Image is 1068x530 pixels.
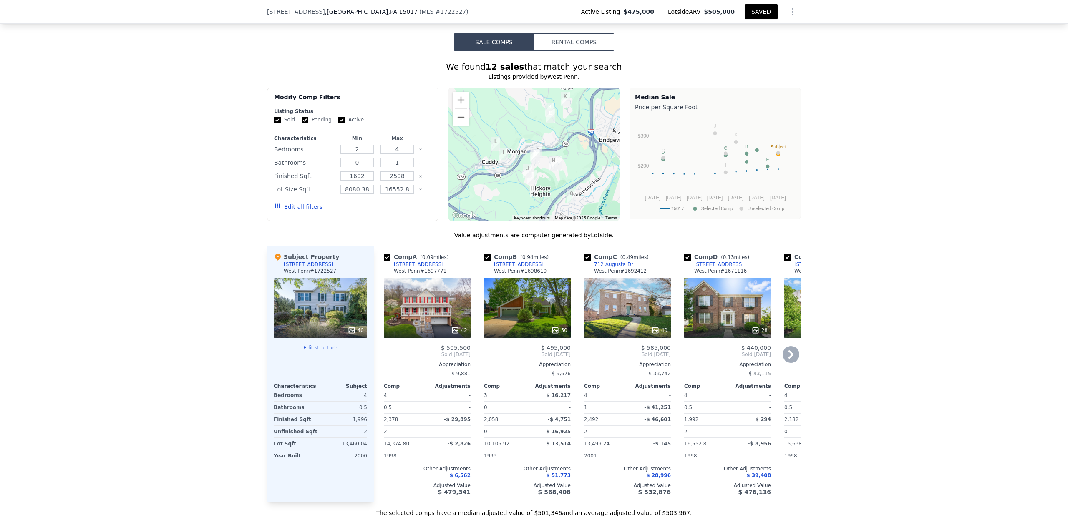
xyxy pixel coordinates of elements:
div: ( ) [419,8,469,16]
div: - [529,402,571,413]
span: 4 [384,392,387,398]
span: $ 532,876 [638,489,671,495]
div: Finished Sqft [274,170,335,182]
div: Listing Status [274,108,431,115]
div: Other Adjustments [584,465,671,472]
div: Adjusted Value [484,482,571,489]
div: - [429,450,471,462]
a: [STREET_ADDRESS][PERSON_NAME] [784,261,881,268]
div: - [729,426,771,437]
button: Clear [419,188,422,191]
text: Subject [771,144,786,149]
span: 4 [584,392,587,398]
span: 4 [684,392,688,398]
div: Adjustments [728,383,771,389]
div: 712 Augusta Dr [549,153,565,174]
div: 7008 Highland Creek Dr [527,144,543,165]
div: Comp E [784,253,852,261]
button: Clear [419,148,422,151]
div: 2 [322,426,367,437]
a: Open this area in Google Maps (opens a new window) [451,210,478,221]
a: [STREET_ADDRESS] [484,261,544,268]
div: West Penn # 1722527 [284,268,336,274]
text: [DATE] [645,195,661,201]
div: Adjusted Value [384,482,471,489]
span: 14,374.80 [384,441,409,447]
span: $ 495,000 [541,344,571,351]
span: Sold [DATE] [584,351,671,358]
text: C [724,146,727,151]
span: 2,378 [384,417,398,422]
text: L [724,143,727,148]
a: 712 Augusta Dr [584,261,633,268]
div: 5830 Longview Cir [546,153,562,174]
text: $200 [638,163,649,169]
span: -$ 145 [653,441,671,447]
div: Bedrooms [274,389,319,401]
div: Finished Sqft [274,414,319,425]
span: $ 6,562 [450,472,471,478]
text: E [756,140,758,145]
div: Comp [584,383,627,389]
div: Comp A [384,253,452,261]
svg: A chart. [635,113,796,217]
div: - [429,402,471,413]
div: 0.5 [684,402,726,413]
div: [STREET_ADDRESS][PERSON_NAME] [794,261,881,268]
div: Value adjustments are computer generated by Lotside . [267,231,801,239]
div: 0 [484,402,526,413]
div: Other Adjustments [484,465,571,472]
span: 0.09 [422,254,433,260]
div: 28 [751,326,768,334]
div: - [429,389,471,401]
div: 42 [451,326,467,334]
text: [DATE] [770,195,786,201]
div: 110 Ruth Way [542,105,558,126]
text: 15017 [671,206,684,211]
text: $300 [638,133,649,139]
span: Sold [DATE] [684,351,771,358]
span: Lotside ARV [668,8,704,16]
div: 1998 [684,450,726,462]
span: $ 568,408 [538,489,571,495]
input: Pending [302,117,308,123]
div: Price per Square Foot [635,101,796,113]
div: Median Sale [635,93,796,101]
div: Unfinished Sqft [274,426,319,437]
span: $ 440,000 [741,344,771,351]
span: , PA 15017 [388,8,418,15]
span: 1,992 [684,417,698,422]
div: Lot Size Sqft [274,183,335,195]
div: 2001 [584,450,626,462]
button: SAVED [745,4,778,19]
div: Appreciation [384,361,471,368]
input: Sold [274,117,281,123]
span: 0.49 [622,254,633,260]
span: $ 16,925 [546,429,571,435]
div: 1282 Newbury Highland [557,89,573,110]
text: K [734,132,738,137]
text: [DATE] [687,195,703,201]
div: Comp C [584,253,652,261]
text: H [776,143,780,148]
div: 1,996 [322,414,367,425]
div: Adjustments [527,383,571,389]
span: -$ 46,601 [644,417,671,422]
button: Keyboard shortcuts [514,215,550,221]
button: Clear [419,175,422,178]
span: 0 [484,429,487,435]
text: G [661,148,665,153]
div: West Penn # 1692412 [594,268,647,274]
div: [STREET_ADDRESS] [394,261,443,268]
span: ( miles) [617,254,652,260]
div: Appreciation [784,361,871,368]
div: Adjustments [427,383,471,389]
span: $ 9,881 [451,371,471,377]
label: Pending [302,116,332,123]
button: Show Options [784,3,801,20]
div: The selected comps have a median adjusted value of $501,346 and an average adjusted value of $503... [267,502,801,517]
span: 0 [784,429,788,435]
span: $ 9,676 [552,371,571,377]
div: 8021 Woodcreek Dr [519,161,535,182]
text: [DATE] [707,195,723,201]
